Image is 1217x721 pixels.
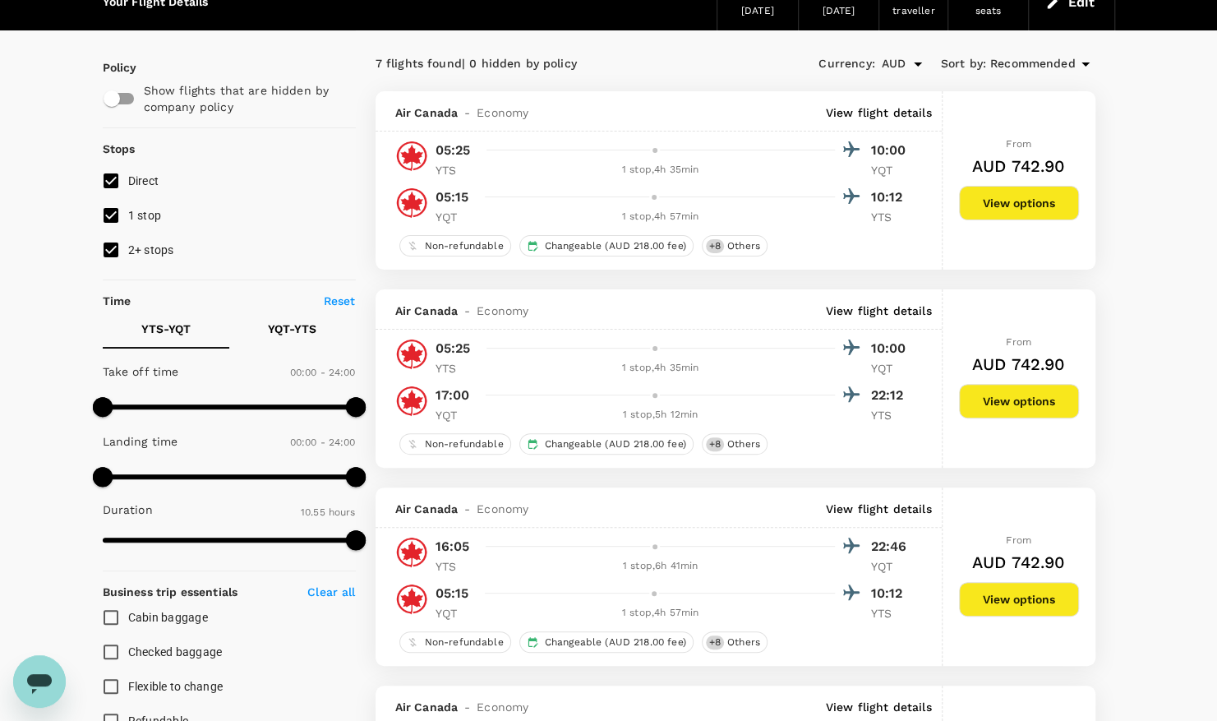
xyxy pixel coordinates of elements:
[399,235,511,257] div: Non-refundable
[128,209,162,222] span: 1 stop
[741,3,774,20] div: [DATE]
[395,385,428,418] img: AC
[395,536,428,569] img: AC
[436,605,477,622] p: YQT
[538,635,693,649] span: Changeable (AUD 218.00 fee)
[818,55,874,73] span: Currency :
[519,235,694,257] div: Changeable (AUD 218.00 fee)
[486,605,835,622] div: 1 stop , 4h 57min
[395,104,459,121] span: Air Canada
[538,437,693,451] span: Changeable (AUD 218.00 fee)
[538,239,693,253] span: Changeable (AUD 218.00 fee)
[103,142,136,155] strong: Stops
[395,303,459,319] span: Air Canada
[103,363,179,380] p: Take off time
[702,631,768,653] div: +8Others
[871,605,912,622] p: YTS
[486,162,835,178] div: 1 stop , 4h 35min
[721,635,767,649] span: Others
[395,501,459,517] span: Air Canada
[436,558,477,575] p: YTS
[519,631,694,653] div: Changeable (AUD 218.00 fee)
[702,433,768,455] div: +8Others
[103,293,131,309] p: Time
[906,53,929,76] button: Open
[458,501,477,517] span: -
[436,537,470,557] p: 16:05
[959,384,1079,418] button: View options
[826,501,932,517] p: View flight details
[871,584,912,603] p: 10:12
[1006,534,1031,546] span: From
[706,635,724,649] span: + 8
[436,386,470,405] p: 17:00
[436,584,469,603] p: 05:15
[871,360,912,377] p: YQT
[128,611,208,624] span: Cabin baggage
[959,582,1079,617] button: View options
[103,433,178,450] p: Landing time
[871,537,912,557] p: 22:46
[418,437,510,451] span: Non-refundable
[486,209,835,225] div: 1 stop , 4h 57min
[436,407,477,423] p: YQT
[103,59,118,76] p: Policy
[871,141,912,160] p: 10:00
[972,549,1066,575] h6: AUD 742.90
[477,104,528,121] span: Economy
[871,339,912,358] p: 10:00
[436,209,477,225] p: YQT
[128,645,223,659] span: Checked baggage
[395,187,428,220] img: AC
[990,55,1076,73] span: Recommended
[486,360,835,377] div: 1 stop , 4h 35min
[458,104,477,121] span: -
[702,235,768,257] div: +8Others
[307,584,355,600] p: Clear all
[141,321,191,337] p: YTS - YQT
[826,699,932,715] p: View flight details
[972,351,1066,377] h6: AUD 742.90
[721,239,767,253] span: Others
[458,699,477,715] span: -
[290,437,356,448] span: 00:00 - 24:00
[706,437,724,451] span: + 8
[399,433,511,455] div: Non-refundable
[128,680,224,693] span: Flexible to change
[399,631,511,653] div: Non-refundable
[144,82,344,115] p: Show flights that are hidden by company policy
[721,437,767,451] span: Others
[103,501,153,518] p: Duration
[395,338,428,371] img: AC
[972,153,1066,179] h6: AUD 742.90
[519,433,694,455] div: Changeable (AUD 218.00 fee)
[458,303,477,319] span: -
[1006,336,1031,348] span: From
[436,187,469,207] p: 05:15
[941,55,986,73] span: Sort by :
[486,558,835,575] div: 1 stop , 6h 41min
[395,583,428,616] img: AC
[871,187,912,207] p: 10:12
[103,585,238,599] strong: Business trip essentials
[892,3,934,20] div: traveller
[871,209,912,225] p: YTS
[376,55,735,73] div: 7 flights found | 0 hidden by policy
[486,407,835,423] div: 1 stop , 5h 12min
[823,3,855,20] div: [DATE]
[1006,138,1031,150] span: From
[706,239,724,253] span: + 8
[418,239,510,253] span: Non-refundable
[418,635,510,649] span: Non-refundable
[436,360,477,377] p: YTS
[826,104,932,121] p: View flight details
[128,174,159,187] span: Direct
[477,699,528,715] span: Economy
[290,367,356,378] span: 00:00 - 24:00
[477,501,528,517] span: Economy
[324,293,356,309] p: Reset
[436,162,477,178] p: YTS
[871,558,912,575] p: YQT
[13,655,66,708] iframe: Button to launch messaging window
[871,162,912,178] p: YQT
